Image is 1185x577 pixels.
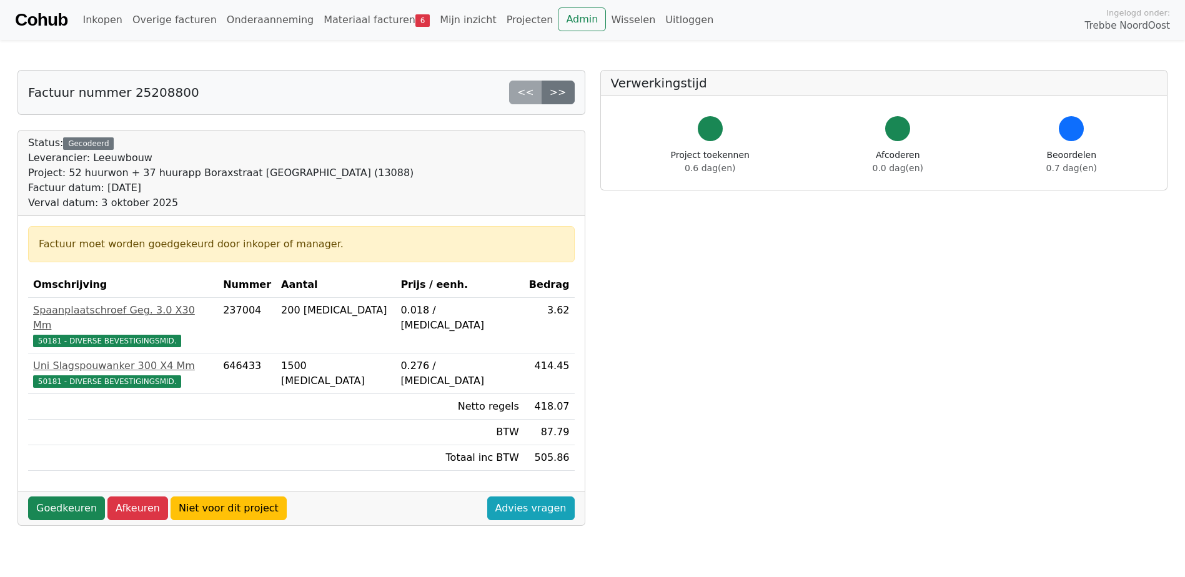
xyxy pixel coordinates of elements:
[28,150,414,165] div: Leverancier: Leeuwbouw
[524,445,575,471] td: 505.86
[107,496,168,520] a: Afkeuren
[171,496,287,520] a: Niet voor dit project
[222,7,319,32] a: Onderaanneming
[542,81,575,104] a: >>
[127,7,222,32] a: Overige facturen
[281,358,390,388] div: 1500 [MEDICAL_DATA]
[1046,163,1097,173] span: 0.7 dag(en)
[415,14,430,27] span: 6
[28,85,199,100] h5: Factuur nummer 25208800
[395,445,523,471] td: Totaal inc BTW
[685,163,735,173] span: 0.6 dag(en)
[63,137,114,150] div: Gecodeerd
[28,195,414,210] div: Verval datum: 3 oktober 2025
[77,7,127,32] a: Inkopen
[319,7,435,32] a: Materiaal facturen6
[28,165,414,180] div: Project: 52 huurwon + 37 huurapp Boraxstraat [GEOGRAPHIC_DATA] (13088)
[524,420,575,445] td: 87.79
[218,353,276,394] td: 646433
[1046,149,1097,175] div: Beoordelen
[33,358,213,373] div: Uni Slagspouwanker 300 X4 Mm
[28,180,414,195] div: Factuur datum: [DATE]
[524,394,575,420] td: 418.07
[400,303,518,333] div: 0.018 / [MEDICAL_DATA]
[218,298,276,353] td: 237004
[435,7,502,32] a: Mijn inzicht
[873,163,923,173] span: 0.0 dag(en)
[33,335,181,347] span: 50181 - DIVERSE BEVESTIGINGSMID.
[39,237,564,252] div: Factuur moet worden goedgekeurd door inkoper of manager.
[1106,7,1170,19] span: Ingelogd onder:
[28,272,218,298] th: Omschrijving
[558,7,606,31] a: Admin
[281,303,390,318] div: 200 [MEDICAL_DATA]
[524,298,575,353] td: 3.62
[33,303,213,348] a: Spaanplaatschroef Geg. 3.0 X30 Mm50181 - DIVERSE BEVESTIGINGSMID.
[28,136,414,210] div: Status:
[395,394,523,420] td: Netto regels
[218,272,276,298] th: Nummer
[502,7,558,32] a: Projecten
[33,358,213,388] a: Uni Slagspouwanker 300 X4 Mm50181 - DIVERSE BEVESTIGINGSMID.
[524,353,575,394] td: 414.45
[1085,19,1170,33] span: Trebbe NoordOost
[660,7,718,32] a: Uitloggen
[28,496,105,520] a: Goedkeuren
[33,303,213,333] div: Spaanplaatschroef Geg. 3.0 X30 Mm
[611,76,1158,91] h5: Verwerkingstijd
[671,149,750,175] div: Project toekennen
[276,272,395,298] th: Aantal
[33,375,181,388] span: 50181 - DIVERSE BEVESTIGINGSMID.
[873,149,923,175] div: Afcoderen
[606,7,660,32] a: Wisselen
[487,496,575,520] a: Advies vragen
[15,5,67,35] a: Cohub
[524,272,575,298] th: Bedrag
[395,272,523,298] th: Prijs / eenh.
[400,358,518,388] div: 0.276 / [MEDICAL_DATA]
[395,420,523,445] td: BTW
